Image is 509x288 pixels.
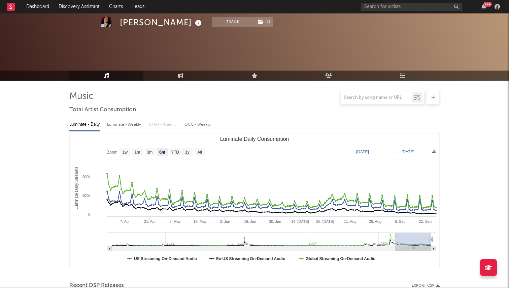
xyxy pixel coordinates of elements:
text: 11. Aug [344,219,356,223]
span: Total Artist Consumption [69,106,136,114]
text: → [390,150,394,154]
text: [DATE] [402,150,414,154]
text: Luminate Daily Streams [74,167,79,209]
button: Export CSV [412,284,440,288]
text: 2. Jun [220,219,230,223]
text: 19. May [194,219,207,223]
text: 3m [147,150,153,155]
button: 99+ [481,4,486,9]
text: 1m [135,150,140,155]
text: Luminate Daily Consumption [220,136,289,142]
div: Luminate - Daily [69,119,100,130]
text: Zoom [107,150,117,155]
text: 30. Jun [269,219,281,223]
div: OCC - Weekly [184,119,211,130]
text: YTD [171,150,179,155]
text: 22. Sep [419,219,432,223]
div: [PERSON_NAME] [120,17,203,28]
text: 16. Jun [244,219,256,223]
text: 1y [185,150,190,155]
text: [DATE] [356,150,369,154]
text: 1w [123,150,128,155]
button: (1) [254,17,273,27]
text: 5. May [169,219,181,223]
text: 14. [DATE] [291,219,309,223]
text: 100k [82,194,90,198]
input: Search by song name or URL [341,95,412,100]
text: 21. Apr [144,219,156,223]
text: 0 [88,212,90,216]
svg: Luminate Daily Consumption [70,133,439,268]
text: 200k [82,175,90,179]
text: US Streaming On-Demand Audio [134,256,197,261]
div: Luminate - Weekly [107,119,142,130]
button: Track [212,17,254,27]
text: 25. Aug [369,219,381,223]
text: 28. [DATE] [316,219,334,223]
text: Global Streaming On-Demand Audio [306,256,376,261]
text: 7. Apr [120,219,130,223]
div: 99 + [483,2,492,7]
text: Ex-US Streaming On-Demand Audio [216,256,285,261]
text: All [197,150,202,155]
text: 6m [159,150,165,155]
span: ( 1 ) [254,17,274,27]
input: Search for artists [361,3,462,11]
text: 8. Sep [395,219,406,223]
